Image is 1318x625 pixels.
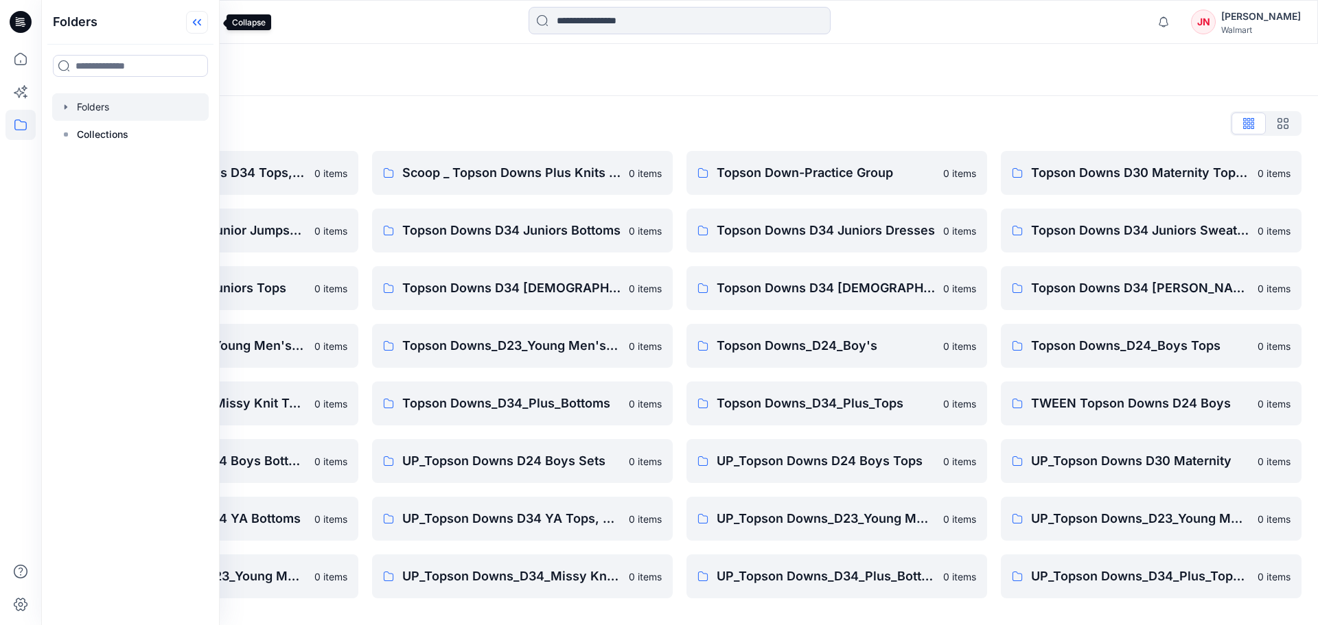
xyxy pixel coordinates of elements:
[1031,221,1249,240] p: Topson Downs D34 Juniors Sweaters
[943,166,976,180] p: 0 items
[314,166,347,180] p: 0 items
[629,454,662,469] p: 0 items
[1258,339,1291,353] p: 0 items
[402,336,621,355] p: Topson Downs_D23_Young Men's Tops
[402,451,621,471] p: UP_Topson Downs D24 Boys Sets
[629,569,662,584] p: 0 items
[314,454,347,469] p: 0 items
[372,209,673,252] a: Topson Downs D34 Juniors Bottoms0 items
[402,567,621,586] p: UP_Topson Downs_D34_Missy Knit Tops
[402,394,621,413] p: Topson Downs_D34_Plus_Bottoms
[1258,224,1291,238] p: 0 items
[1031,509,1249,528] p: UP_Topson Downs_D23_Young Men's Outerwear
[1031,567,1249,586] p: UP_Topson Downs_D34_Plus_Tops Sweaters Dresses
[686,151,987,195] a: Topson Down-Practice Group0 items
[717,394,935,413] p: Topson Downs_D34_Plus_Tops
[1258,569,1291,584] p: 0 items
[717,509,935,528] p: UP_Topson Downs_D23_Young Men's Bottoms
[943,339,976,353] p: 0 items
[402,509,621,528] p: UP_Topson Downs D34 YA Tops, Dresses and Sets
[372,266,673,310] a: Topson Downs D34 [DEMOGRAPHIC_DATA] Dresses0 items
[1031,163,1249,182] p: Topson Downs D30 Maternity Tops/Bottoms
[717,567,935,586] p: UP_Topson Downs_D34_Plus_Bottoms
[1221,8,1301,25] div: [PERSON_NAME]
[943,569,976,584] p: 0 items
[943,224,976,238] p: 0 items
[372,554,673,598] a: UP_Topson Downs_D34_Missy Knit Tops0 items
[1031,394,1249,413] p: TWEEN Topson Downs D24 Boys
[314,224,347,238] p: 0 items
[943,454,976,469] p: 0 items
[1258,454,1291,469] p: 0 items
[1258,397,1291,411] p: 0 items
[686,266,987,310] a: Topson Downs D34 [DEMOGRAPHIC_DATA] Woven Tops0 items
[943,512,976,526] p: 0 items
[1031,279,1249,298] p: Topson Downs D34 [PERSON_NAME]
[1001,209,1302,252] a: Topson Downs D34 Juniors Sweaters0 items
[1191,10,1216,34] div: JN
[686,554,987,598] a: UP_Topson Downs_D34_Plus_Bottoms0 items
[314,512,347,526] p: 0 items
[372,324,673,368] a: Topson Downs_D23_Young Men's Tops0 items
[1001,497,1302,541] a: UP_Topson Downs_D23_Young Men's Outerwear0 items
[1031,451,1249,471] p: UP_Topson Downs D30 Maternity
[1001,439,1302,483] a: UP_Topson Downs D30 Maternity0 items
[314,569,347,584] p: 0 items
[717,279,935,298] p: Topson Downs D34 [DEMOGRAPHIC_DATA] Woven Tops
[402,279,621,298] p: Topson Downs D34 [DEMOGRAPHIC_DATA] Dresses
[1001,266,1302,310] a: Topson Downs D34 [PERSON_NAME]0 items
[1001,151,1302,195] a: Topson Downs D30 Maternity Tops/Bottoms0 items
[629,339,662,353] p: 0 items
[314,339,347,353] p: 0 items
[1258,166,1291,180] p: 0 items
[1258,512,1291,526] p: 0 items
[1001,381,1302,425] a: TWEEN Topson Downs D24 Boys0 items
[629,397,662,411] p: 0 items
[943,281,976,296] p: 0 items
[629,512,662,526] p: 0 items
[629,281,662,296] p: 0 items
[686,324,987,368] a: Topson Downs_D24_Boy's0 items
[77,126,128,143] p: Collections
[686,209,987,252] a: Topson Downs D34 Juniors Dresses0 items
[1001,324,1302,368] a: Topson Downs_D24_Boys Tops0 items
[372,497,673,541] a: UP_Topson Downs D34 YA Tops, Dresses and Sets0 items
[686,497,987,541] a: UP_Topson Downs_D23_Young Men's Bottoms0 items
[717,163,935,182] p: Topson Down-Practice Group
[372,151,673,195] a: Scoop _ Topson Downs Plus Knits / Woven0 items
[629,166,662,180] p: 0 items
[629,224,662,238] p: 0 items
[717,336,935,355] p: Topson Downs_D24_Boy's
[686,381,987,425] a: Topson Downs_D34_Plus_Tops0 items
[1258,281,1291,296] p: 0 items
[402,163,621,182] p: Scoop _ Topson Downs Plus Knits / Woven
[314,281,347,296] p: 0 items
[1031,336,1249,355] p: Topson Downs_D24_Boys Tops
[314,397,347,411] p: 0 items
[402,221,621,240] p: Topson Downs D34 Juniors Bottoms
[686,439,987,483] a: UP_Topson Downs D24 Boys Tops0 items
[1001,554,1302,598] a: UP_Topson Downs_D34_Plus_Tops Sweaters Dresses0 items
[1221,25,1301,35] div: Walmart
[943,397,976,411] p: 0 items
[372,381,673,425] a: Topson Downs_D34_Plus_Bottoms0 items
[717,221,935,240] p: Topson Downs D34 Juniors Dresses
[372,439,673,483] a: UP_Topson Downs D24 Boys Sets0 items
[717,451,935,471] p: UP_Topson Downs D24 Boys Tops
